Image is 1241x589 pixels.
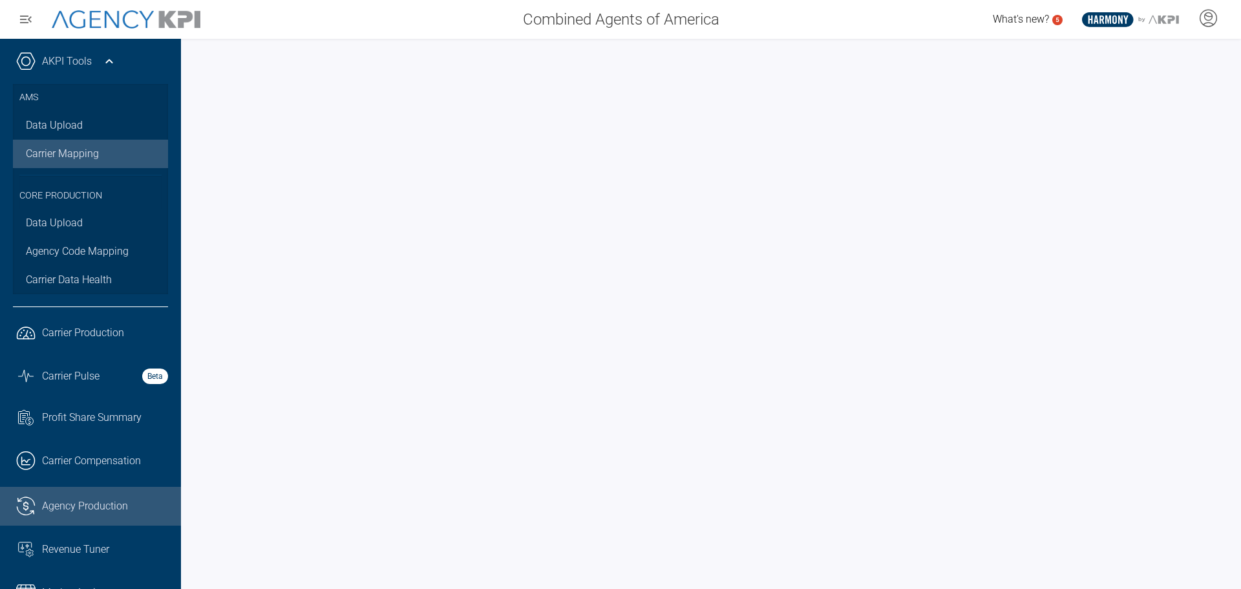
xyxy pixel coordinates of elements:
[1052,15,1063,25] a: 5
[13,237,168,266] a: Agency Code Mapping
[1055,16,1059,23] text: 5
[13,140,168,168] a: Carrier Mapping
[42,498,128,514] span: Agency Production
[42,453,141,469] span: Carrier Compensation
[19,84,162,111] h3: AMS
[13,266,168,294] a: Carrier Data Health
[142,369,168,384] strong: Beta
[993,13,1049,25] span: What's new?
[42,369,100,384] span: Carrier Pulse
[19,175,162,209] h3: Core Production
[13,111,168,140] a: Data Upload
[42,54,92,69] a: AKPI Tools
[42,325,124,341] span: Carrier Production
[523,8,719,31] span: Combined Agents of America
[42,542,109,557] span: Revenue Tuner
[42,410,142,425] span: Profit Share Summary
[26,272,112,288] span: Carrier Data Health
[13,209,168,237] a: Data Upload
[52,10,200,29] img: AgencyKPI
